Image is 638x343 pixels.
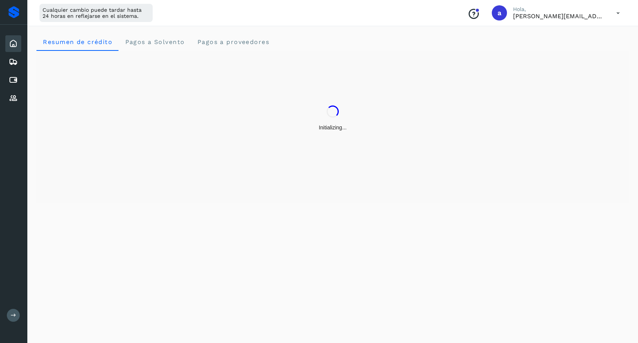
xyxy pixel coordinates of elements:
[5,53,21,70] div: Embarques
[5,35,21,52] div: Inicio
[197,38,269,46] span: Pagos a proveedores
[39,4,153,22] div: Cualquier cambio puede tardar hasta 24 horas en reflejarse en el sistema.
[43,38,112,46] span: Resumen de crédito
[125,38,185,46] span: Pagos a Solvento
[5,72,21,88] div: Cuentas por pagar
[5,90,21,107] div: Proveedores
[513,6,604,13] p: Hola,
[513,13,604,20] p: agustin@cubbo.com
